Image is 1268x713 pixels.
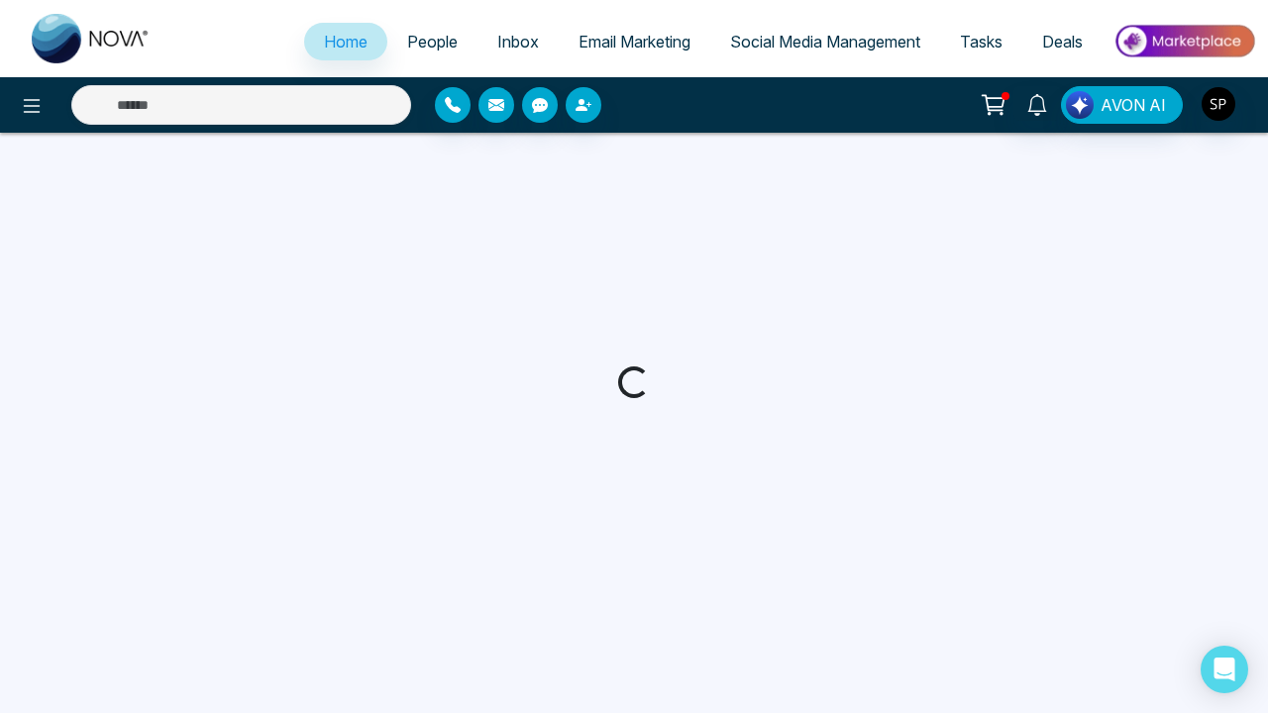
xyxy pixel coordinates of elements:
a: Tasks [940,23,1022,60]
span: Social Media Management [730,32,920,51]
a: Home [304,23,387,60]
div: Open Intercom Messenger [1201,646,1248,693]
img: Lead Flow [1066,91,1094,119]
img: Nova CRM Logo [32,14,151,63]
span: AVON AI [1101,93,1166,117]
a: Inbox [477,23,559,60]
span: Home [324,32,368,51]
a: Email Marketing [559,23,710,60]
span: Deals [1042,32,1083,51]
span: People [407,32,458,51]
span: Email Marketing [579,32,690,51]
span: Inbox [497,32,539,51]
a: People [387,23,477,60]
img: Market-place.gif [1112,19,1256,63]
img: User Avatar [1202,87,1235,121]
a: Social Media Management [710,23,940,60]
button: AVON AI [1061,86,1183,124]
a: Deals [1022,23,1103,60]
span: Tasks [960,32,1003,51]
